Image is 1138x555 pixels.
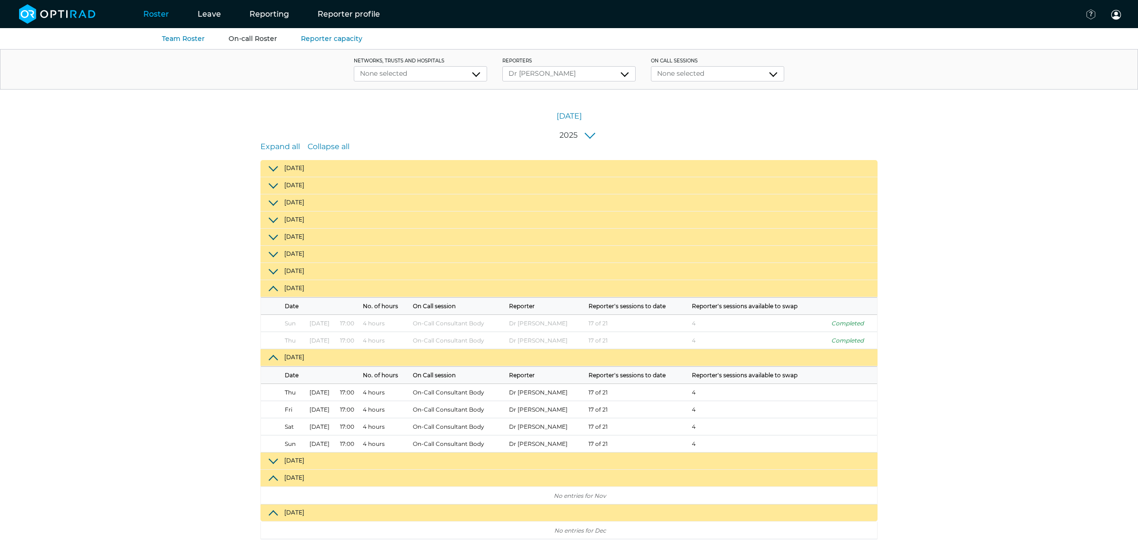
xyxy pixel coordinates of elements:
td: 17 of 21 [587,435,690,453]
th: Reporter's sessions available to swap [690,367,829,384]
td: [DATE] [308,401,338,418]
td: Dr [PERSON_NAME] [507,435,587,453]
td: 4 [690,401,829,418]
div: Dr [PERSON_NAME] [509,69,629,79]
th: Date [261,367,361,384]
th: Reporter [507,367,587,384]
button: [DATE] [260,470,878,487]
label: On Call Sessions [651,57,784,64]
td: 4 hours [361,384,411,401]
td: No entries for Nov [261,487,877,505]
td: On-Call Consultant Body [411,315,507,332]
td: Sun [261,435,308,453]
label: Reporters [502,57,636,64]
th: On Call session [411,298,507,315]
td: 4 hours [361,332,411,349]
td: Fri [261,401,308,418]
td: Dr [PERSON_NAME] [507,332,587,349]
a: Reporter capacity [301,34,362,43]
label: networks, trusts and hospitals [354,57,487,64]
th: No. of hours [361,367,411,384]
th: No. of hours [361,298,411,315]
button: [DATE] [260,212,878,229]
button: [DATE] [260,177,878,194]
td: On-Call Consultant Body [411,401,507,418]
th: Reporter's sessions to date [587,367,690,384]
th: Reporter's sessions to date [587,298,690,315]
td: Sat [261,418,308,435]
td: 17:00 [338,435,361,453]
td: Completed [829,315,877,332]
th: Date [261,298,361,315]
a: [DATE] [557,111,582,122]
td: 4 hours [361,401,411,418]
button: [DATE] [260,229,878,246]
td: Dr [PERSON_NAME] [507,401,587,418]
td: 17 of 21 [587,315,690,332]
td: 4 [690,435,829,453]
td: 17:00 [338,332,361,349]
button: [DATE] [260,194,878,212]
button: [DATE] [260,160,878,177]
td: On-Call Consultant Body [411,435,507,453]
td: 17:00 [338,315,361,332]
button: [DATE] [260,246,878,263]
div: None selected [657,69,778,79]
td: 17 of 21 [587,401,690,418]
td: Dr [PERSON_NAME] [507,315,587,332]
a: Expand all [260,141,300,152]
td: No entries for Dec [261,522,877,539]
td: 17:00 [338,401,361,418]
button: [DATE] [260,453,878,470]
button: 2025 [554,130,599,141]
td: 4 hours [361,435,411,453]
td: [DATE] [308,435,338,453]
td: 4 [690,315,829,332]
td: 4 [690,332,829,349]
th: On Call session [411,367,507,384]
td: On-Call Consultant Body [411,384,507,401]
td: On-Call Consultant Body [411,418,507,435]
td: [DATE] [308,315,338,332]
td: 4 [690,418,829,435]
td: 17 of 21 [587,332,690,349]
a: On-call Roster [229,34,277,43]
img: brand-opti-rad-logos-blue-and-white-d2f68631ba2948856bd03f2d395fb146ddc8fb01b4b6e9315ea85fa773367... [19,4,96,24]
th: Reporter [507,298,587,315]
td: Dr [PERSON_NAME] [507,384,587,401]
div: None selected [360,69,481,79]
td: 4 hours [361,418,411,435]
td: Thu [261,332,308,349]
button: [DATE] [260,280,878,297]
td: 17 of 21 [587,418,690,435]
button: [DATE] [260,263,878,280]
th: Reporter's sessions available to swap [690,298,829,315]
td: [DATE] [308,384,338,401]
td: 17 of 21 [587,384,690,401]
td: 4 hours [361,315,411,332]
a: Collapse all [308,141,349,152]
button: [DATE] [260,505,878,522]
td: [DATE] [308,418,338,435]
button: [DATE] [260,349,878,366]
td: 4 [690,384,829,401]
td: On-Call Consultant Body [411,332,507,349]
td: [DATE] [308,332,338,349]
td: 17:00 [338,418,361,435]
td: 17:00 [338,384,361,401]
a: Team Roster [162,34,205,43]
td: Dr [PERSON_NAME] [507,418,587,435]
td: Completed [829,332,877,349]
td: Sun [261,315,308,332]
td: Thu [261,384,308,401]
